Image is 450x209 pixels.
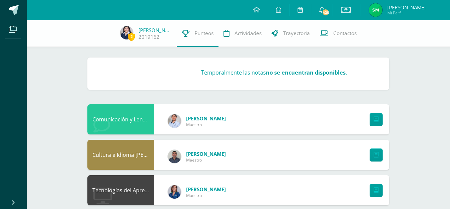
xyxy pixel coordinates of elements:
span: Contactos [333,30,357,37]
img: dc8e5749d5cc5fa670e8d5c98426d2b3.png [168,185,181,199]
div: Comunicación y Lenguaje Idioma Extranjero Inglés [87,104,154,134]
span: [PERSON_NAME] [186,186,226,193]
span: Trayectoria [283,30,310,37]
img: 2a67096c71c48b08a3affef24a4ffda1.png [120,26,133,39]
div: Cultura e Idioma Maya Garífuna o Xinca [87,140,154,170]
span: 2 [128,32,135,41]
span: Maestro [186,157,226,163]
span: Mi Perfil [387,10,426,16]
span: [PERSON_NAME] [387,4,426,11]
span: Punteos [194,30,213,37]
span: [PERSON_NAME] [186,115,226,122]
a: 2019162 [138,33,159,40]
a: Trayectoria [267,20,315,47]
strong: no se encuentran disponibles [266,69,346,76]
a: Punteos [177,20,218,47]
h3: Temporalmente las notas . [201,69,347,76]
img: 7cab00dd5fc79d19978bcbe756d2c31c.png [369,3,382,17]
img: c930f3f73c3d00a5c92100a53b7a1b5a.png [168,150,181,163]
div: Tecnologías del Aprendizaje y la Comunicación [87,175,154,205]
a: Actividades [218,20,267,47]
a: Contactos [315,20,362,47]
span: [PERSON_NAME] [186,150,226,157]
span: 420 [322,9,329,16]
span: Maestro [186,122,226,127]
span: Maestro [186,193,226,198]
a: [PERSON_NAME] [138,27,172,33]
img: d52ea1d39599abaa7d54536d330b5329.png [168,114,181,128]
span: Actividades [235,30,262,37]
